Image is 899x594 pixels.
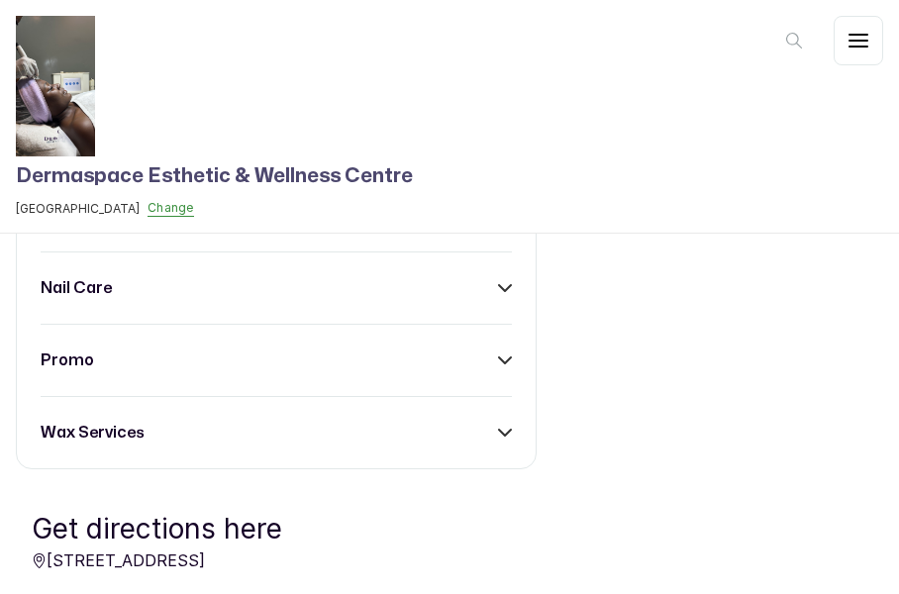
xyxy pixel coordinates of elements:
[16,201,140,217] span: [GEOGRAPHIC_DATA]
[41,276,112,300] h3: nail care
[16,160,413,192] h1: Dermaspace Esthetic & Wellness Centre
[148,200,194,217] button: Change
[41,421,145,445] h3: wax services
[41,348,94,372] h3: promo
[32,548,867,572] p: [STREET_ADDRESS]
[16,16,95,156] img: business logo
[32,509,867,548] p: Get directions here
[16,200,413,217] button: [GEOGRAPHIC_DATA]Change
